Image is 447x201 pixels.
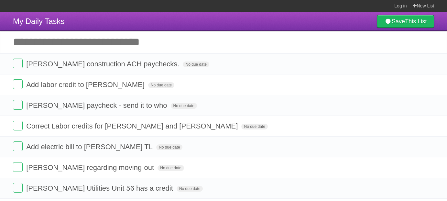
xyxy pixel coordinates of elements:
label: Done [13,59,23,68]
label: Done [13,121,23,130]
span: My Daily Tasks [13,17,65,26]
span: Correct Labor credits for [PERSON_NAME] and [PERSON_NAME] [26,122,239,130]
label: Done [13,100,23,110]
span: [PERSON_NAME] Utilities Unit 56 has a credit [26,184,175,192]
span: [PERSON_NAME] construction ACH paychecks. [26,60,181,68]
span: No due date [183,61,209,67]
span: No due date [177,186,203,192]
label: Done [13,79,23,89]
label: Done [13,141,23,151]
b: This List [405,18,427,25]
a: SaveThis List [377,15,434,28]
span: Add labor credit to [PERSON_NAME] [26,81,146,89]
span: [PERSON_NAME] regarding moving-out [26,163,156,172]
span: No due date [158,165,184,171]
span: No due date [156,144,182,150]
span: No due date [241,124,267,129]
span: Add electric bill to [PERSON_NAME] TL [26,143,154,151]
span: No due date [171,103,197,109]
span: No due date [148,82,174,88]
label: Done [13,183,23,193]
label: Done [13,162,23,172]
span: [PERSON_NAME] paycheck - send it to who [26,101,169,109]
